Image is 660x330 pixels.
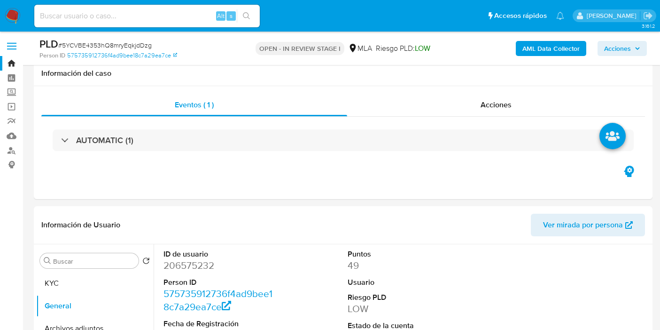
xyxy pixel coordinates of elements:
a: 575735912736f4ad9bee18c7a29ea7ce [67,51,177,60]
p: micaelaestefania.gonzalez@mercadolibre.com [587,11,640,20]
dt: Person ID [163,277,277,288]
dt: Fecha de Registración [163,319,277,329]
dt: ID de usuario [163,249,277,259]
h1: Información del caso [41,69,645,78]
span: LOW [415,43,430,54]
span: Accesos rápidos [494,11,547,21]
span: Acciones [481,99,512,110]
div: AUTOMATIC (1) [53,129,634,151]
dd: LOW [348,302,461,315]
b: PLD [39,36,58,51]
input: Buscar usuario o caso... [34,10,260,22]
button: Acciones [598,41,647,56]
div: MLA [348,43,372,54]
button: Volver al orden por defecto [142,257,150,267]
a: Notificaciones [556,12,564,20]
button: AML Data Collector [516,41,586,56]
span: Acciones [604,41,631,56]
button: General [36,295,154,317]
h3: AUTOMATIC (1) [76,135,133,145]
span: s [230,11,233,20]
span: Riesgo PLD: [376,43,430,54]
dt: Usuario [348,277,461,288]
p: OPEN - IN REVIEW STAGE I [256,42,344,55]
b: AML Data Collector [522,41,580,56]
span: Alt [217,11,225,20]
span: Eventos ( 1 ) [175,99,214,110]
button: Buscar [44,257,51,265]
span: Ver mirada por persona [543,214,623,236]
button: Ver mirada por persona [531,214,645,236]
input: Buscar [53,257,135,266]
dd: 49 [348,259,461,272]
dd: 206575232 [163,259,277,272]
dt: Riesgo PLD [348,292,461,303]
span: # 5YCVBE4353hQ8mryEqkjdDzg [58,40,152,50]
dt: Puntos [348,249,461,259]
button: search-icon [237,9,256,23]
button: KYC [36,272,154,295]
b: Person ID [39,51,65,60]
h1: Información de Usuario [41,220,120,230]
a: Salir [643,11,653,21]
a: 575735912736f4ad9bee18c7a29ea7ce [163,287,272,314]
